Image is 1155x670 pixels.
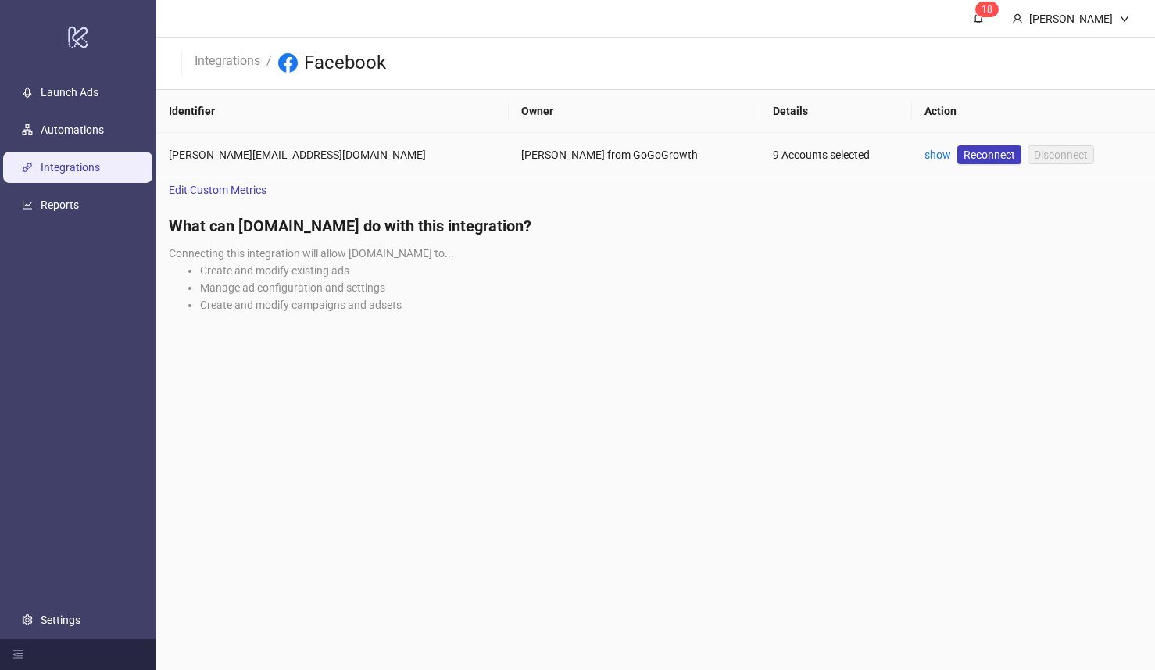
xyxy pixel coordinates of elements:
[169,215,1142,237] h4: What can [DOMAIN_NAME] do with this integration?
[200,296,1142,314] li: Create and modify campaigns and adsets
[957,145,1021,164] a: Reconnect
[773,146,900,163] div: 9 Accounts selected
[521,146,748,163] div: [PERSON_NAME] from GoGoGrowth
[973,13,984,23] span: bell
[1023,10,1119,27] div: [PERSON_NAME]
[41,87,98,99] a: Launch Ads
[169,146,496,163] div: [PERSON_NAME][EMAIL_ADDRESS][DOMAIN_NAME]
[1119,13,1130,24] span: down
[982,4,987,15] span: 1
[169,181,266,199] span: Edit Custom Metrics
[200,279,1142,296] li: Manage ad configuration and settings
[266,51,272,76] li: /
[41,124,104,137] a: Automations
[169,247,454,260] span: Connecting this integration will allow [DOMAIN_NAME] to...
[509,90,760,133] th: Owner
[975,2,999,17] sup: 18
[200,262,1142,279] li: Create and modify existing ads
[304,51,386,76] h3: Facebook
[41,614,80,626] a: Settings
[13,649,23,660] span: menu-fold
[912,90,1155,133] th: Action
[924,149,951,161] a: show
[1012,13,1023,24] span: user
[41,162,100,174] a: Integrations
[41,199,79,212] a: Reports
[760,90,913,133] th: Details
[987,4,992,15] span: 8
[1028,145,1094,164] button: Disconnect
[156,90,509,133] th: Identifier
[191,51,263,68] a: Integrations
[156,177,279,202] a: Edit Custom Metrics
[964,146,1015,163] span: Reconnect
